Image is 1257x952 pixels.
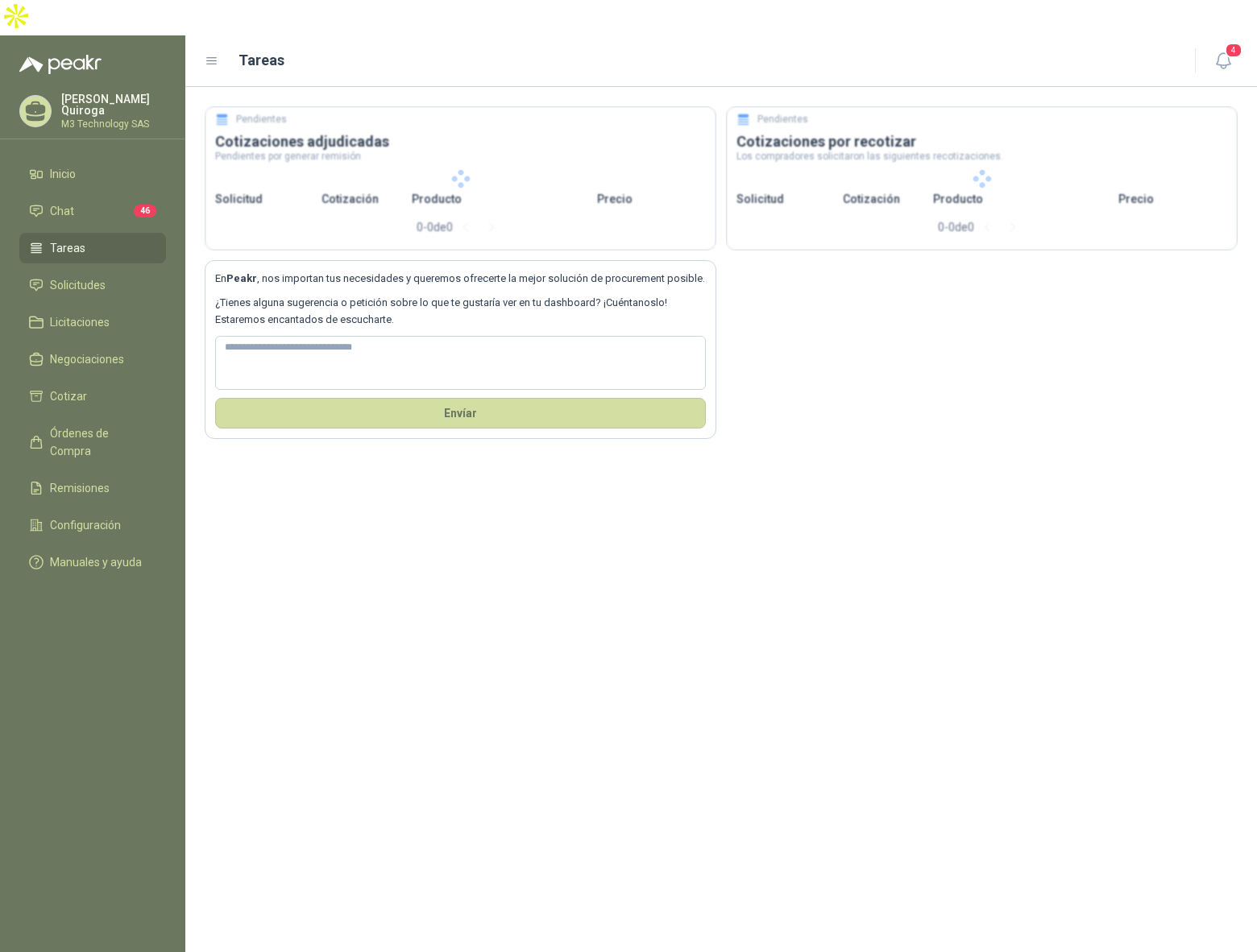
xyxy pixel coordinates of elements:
button: Envíar [215,398,706,428]
a: Chat46 [19,196,166,226]
span: 46 [134,205,156,217]
a: Negociaciones [19,344,166,375]
b: Peakr [226,272,257,284]
a: Manuales y ayuda [19,547,166,577]
p: M3 Technology SAS [61,119,166,129]
a: Licitaciones [19,307,166,337]
a: Cotizar [19,381,166,412]
p: [PERSON_NAME] Quiroga [61,93,166,116]
h1: Tareas [239,49,284,72]
span: Órdenes de Compra [50,424,151,460]
span: Tareas [50,239,85,257]
span: Remisiones [50,479,110,497]
span: Negociaciones [50,350,124,368]
span: Solicitudes [50,276,106,294]
a: Inicio [19,159,166,189]
a: Remisiones [19,473,166,503]
a: Órdenes de Compra [19,418,166,466]
span: Inicio [50,165,76,183]
button: 4 [1209,47,1238,76]
span: Cotizar [50,387,87,405]
span: Licitaciones [50,313,110,331]
p: En , nos importan tus necesidades y queremos ofrecerte la mejor solución de procurement posible. [215,271,706,287]
span: Manuales y ayuda [50,553,142,571]
a: Configuración [19,510,166,540]
a: Solicitudes [19,270,166,300]
a: Tareas [19,233,166,263]
span: Chat [50,202,74,220]
span: Configuración [50,516,121,534]
span: 4 [1225,43,1242,58]
img: Logo peakr [19,55,102,74]
p: ¿Tienes alguna sugerencia o petición sobre lo que te gustaría ver en tu dashboard? ¡Cuéntanoslo! ... [215,295,706,328]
